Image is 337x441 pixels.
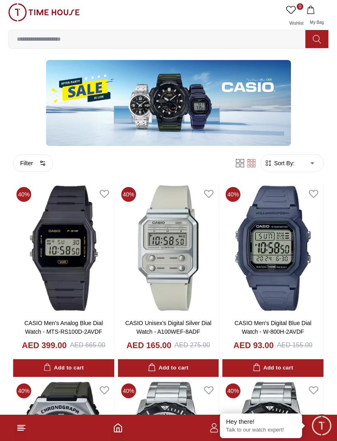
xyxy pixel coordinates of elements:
div: Add to cart [148,363,188,373]
img: ... [8,3,80,21]
a: CASIO Men's Analog Blue Dial Watch - MTS-RS100D-2AVDF [24,320,103,335]
button: Add to cart [222,359,323,377]
span: My Bag [307,20,327,25]
button: Sort By: [264,159,295,167]
a: CASIO Men's Digital Blue Dial Watch - W-800H-2AVDF [235,320,312,335]
a: 0Wishlist [284,3,305,30]
span: 40 % [226,187,240,202]
img: CASIO Unisex's Digital Silver Dial Watch - A100WEF-8ADF [118,184,219,313]
span: Wishlist [286,21,307,25]
span: 0 [297,3,303,10]
button: Add to cart [13,359,114,377]
div: Add to cart [253,363,293,373]
div: AED 155.00 [277,340,312,350]
div: Add to cart [44,363,84,373]
h4: AED 399.00 [22,339,67,351]
span: 40 % [121,383,136,398]
div: Chat Widget [310,414,333,437]
button: Filter [13,155,53,172]
span: 40 % [16,187,31,202]
div: AED 275.00 [175,340,210,350]
h4: AED 93.00 [233,339,274,351]
p: Talk to our watch expert! [226,427,296,434]
img: CASIO Men's Analog Blue Dial Watch - MTS-RS100D-2AVDF [13,184,114,313]
span: 40 % [226,383,240,398]
span: 40 % [16,383,31,398]
img: CASIO Men's Digital Blue Dial Watch - W-800H-2AVDF [222,184,323,313]
div: Hey there! [226,418,296,426]
a: CASIO Unisex's Digital Silver Dial Watch - A100WEF-8ADF [125,320,212,335]
a: Home [113,423,123,433]
img: ... [46,60,291,146]
button: My Bag [305,3,329,30]
div: AED 665.00 [70,340,105,350]
h4: AED 165.00 [127,339,171,351]
span: 40 % [121,187,136,202]
span: Sort By: [272,159,295,167]
button: Add to cart [118,359,219,377]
